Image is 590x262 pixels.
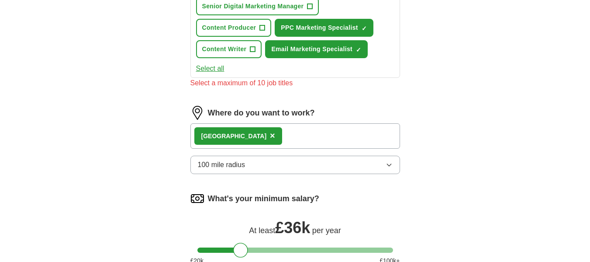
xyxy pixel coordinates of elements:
span: Senior Digital Marketing Manager [202,2,304,11]
button: Select all [196,63,224,74]
div: [GEOGRAPHIC_DATA] [201,132,267,141]
button: Email Marketing Specialist✓ [265,40,368,58]
span: At least [249,226,275,235]
span: 100 mile radius [198,160,245,170]
button: PPC Marketing Specialist✓ [275,19,373,37]
span: £ 36k [275,219,310,237]
label: What's your minimum salary? [208,193,319,205]
span: per year [312,226,341,235]
img: salary.png [190,192,204,206]
span: Content Writer [202,45,247,54]
button: 100 mile radius [190,156,400,174]
div: Select a maximum of 10 job titles [190,78,400,88]
button: Content Producer [196,19,272,37]
span: PPC Marketing Specialist [281,23,358,32]
img: location.png [190,106,204,120]
span: ✓ [362,25,367,32]
button: Content Writer [196,40,262,58]
span: ✓ [356,46,361,53]
span: Email Marketing Specialist [271,45,352,54]
label: Where do you want to work? [208,107,315,119]
span: × [270,131,275,140]
button: × [270,129,275,143]
span: Content Producer [202,23,256,32]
